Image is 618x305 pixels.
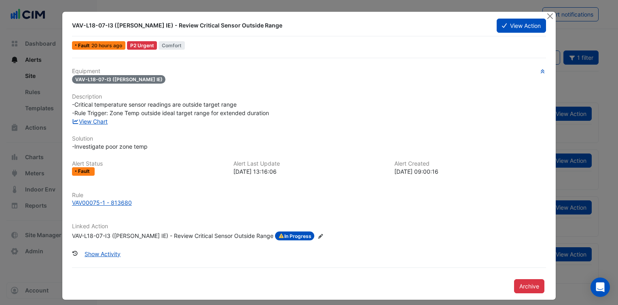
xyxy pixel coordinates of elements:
[233,160,385,167] h6: Alert Last Update
[72,93,546,100] h6: Description
[79,247,126,261] button: Show Activity
[72,118,108,125] a: View Chart
[72,223,546,230] h6: Linked Action
[78,169,91,174] span: Fault
[159,41,185,50] span: Comfort
[72,198,546,207] a: VAV00075-1 - 813680
[275,231,315,240] span: In Progress
[233,167,385,176] div: [DATE] 13:16:06
[72,101,269,116] span: -Critical temperature sensor readings are outside target range -Rule Trigger: Zone Temp outside i...
[72,160,224,167] h6: Alert Status
[91,42,122,48] span: Wed 17-Sep-2025 13:16 AEST
[78,43,91,48] span: Fault
[72,143,148,150] span: -Investigate poor zone temp
[394,167,546,176] div: [DATE] 09:00:16
[127,41,157,50] div: P2 Urgent
[394,160,546,167] h6: Alert Created
[72,75,166,84] span: VAV-L18-07-I3 ([PERSON_NAME] IE)
[546,12,554,20] button: Close
[72,231,273,240] div: VAV-L18-07-I3 ([PERSON_NAME] IE) - Review Critical Sensor Outside Range
[72,21,487,29] div: VAV-L18-07-I3 ([PERSON_NAME] IE) - Review Critical Sensor Outside Range
[72,135,546,142] h6: Solution
[72,198,132,207] div: VAV00075-1 - 813680
[514,279,544,293] button: Archive
[497,19,546,33] button: View Action
[317,233,324,239] fa-icon: Edit Linked Action
[590,278,610,297] div: Open Intercom Messenger
[72,68,546,75] h6: Equipment
[72,192,546,199] h6: Rule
